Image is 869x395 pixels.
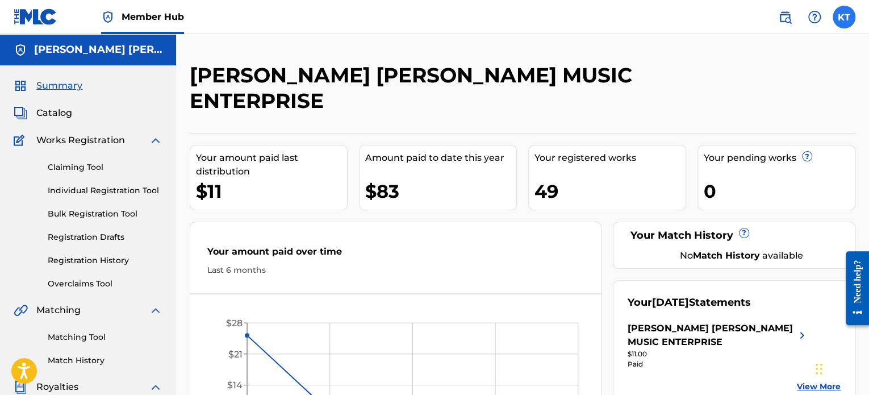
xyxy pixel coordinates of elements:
div: Drag [816,352,822,386]
img: Catalog [14,106,27,120]
div: Your registered works [534,151,686,165]
iframe: Chat Widget [812,340,869,395]
div: 0 [704,178,855,204]
img: Summary [14,79,27,93]
span: Member Hub [122,10,184,23]
span: Matching [36,303,81,317]
strong: Match History [693,250,760,261]
img: Royalties [14,380,27,394]
h5: KEN KEN MUSIC ENTERPRISE [34,43,162,56]
span: Summary [36,79,82,93]
span: Works Registration [36,134,125,147]
a: [PERSON_NAME] [PERSON_NAME] MUSIC ENTERPRISEright chevron icon$11.00Paid [628,322,809,369]
img: help [808,10,821,24]
div: Your amount paid last distribution [196,151,347,178]
div: Your pending works [704,151,855,165]
div: Your Statements [628,295,751,310]
tspan: $21 [228,348,243,359]
span: [DATE] [652,296,689,309]
a: CatalogCatalog [14,106,72,120]
img: expand [149,134,162,147]
tspan: $14 [227,380,243,390]
img: Works Registration [14,134,28,147]
a: Registration History [48,255,162,267]
a: Overclaims Tool [48,278,162,290]
a: Bulk Registration Tool [48,208,162,220]
a: SummarySummary [14,79,82,93]
a: Claiming Tool [48,161,162,173]
div: Your amount paid over time [207,245,584,264]
div: User Menu [833,6,855,28]
a: Match History [48,355,162,367]
img: expand [149,303,162,317]
span: Royalties [36,380,78,394]
div: [PERSON_NAME] [PERSON_NAME] MUSIC ENTERPRISE [628,322,795,349]
a: Registration Drafts [48,231,162,243]
img: MLC Logo [14,9,57,25]
span: Catalog [36,106,72,120]
a: Matching Tool [48,331,162,343]
div: Last 6 months [207,264,584,276]
span: ? [803,152,812,161]
div: $11.00 [628,349,809,359]
img: Top Rightsholder [101,10,115,24]
div: Help [803,6,826,28]
img: Accounts [14,43,27,57]
div: $83 [365,178,516,204]
tspan: $28 [226,318,243,329]
a: View More [797,381,841,393]
div: Paid [628,359,809,369]
img: expand [149,380,162,394]
div: Your Match History [628,228,841,243]
img: search [778,10,792,24]
div: $11 [196,178,347,204]
div: No available [642,249,841,263]
h2: [PERSON_NAME] [PERSON_NAME] MUSIC ENTERPRISE [190,63,702,114]
img: Matching [14,303,28,317]
div: Amount paid to date this year [365,151,516,165]
div: 49 [534,178,686,204]
span: ? [740,228,749,238]
iframe: Resource Center [837,243,869,334]
a: Individual Registration Tool [48,185,162,197]
a: Public Search [774,6,796,28]
img: right chevron icon [795,322,809,349]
